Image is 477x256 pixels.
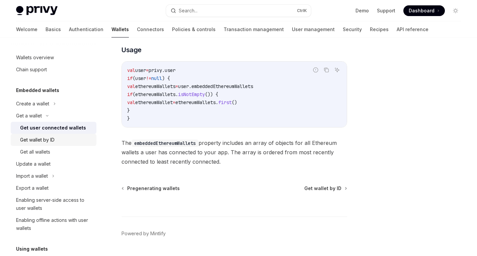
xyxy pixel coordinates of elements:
[20,148,50,156] div: Get all wallets
[166,5,311,17] button: Search...CtrlK
[16,66,47,74] div: Chain support
[11,146,96,158] a: Get all wallets
[370,21,389,37] a: Recipes
[11,64,96,76] a: Chain support
[11,122,96,134] a: Get user connected wallets
[69,21,103,37] a: Authentication
[16,184,49,192] div: Export a wallet
[146,67,149,73] span: =
[20,124,86,132] div: Get user connected wallets
[292,21,335,37] a: User management
[16,172,48,180] div: Import a wallet
[16,86,59,94] h5: Embedded wallets
[409,7,434,14] span: Dashboard
[304,185,341,192] span: Get wallet by ID
[11,194,96,214] a: Enabling server-side access to user wallets
[16,6,58,15] img: light logo
[127,107,130,113] span: }
[178,91,205,97] span: isNotEmpty
[173,99,175,105] span: =
[122,230,166,237] a: Powered by Mintlify
[111,21,129,37] a: Wallets
[46,21,61,37] a: Basics
[122,185,180,192] a: Pregenerating wallets
[11,158,96,170] a: Update a wallet
[172,21,216,37] a: Policies & controls
[127,115,130,121] span: }
[16,245,48,253] h5: Using wallets
[146,75,151,81] span: !=
[322,66,331,74] button: Copy the contents from the code block
[311,66,320,74] button: Report incorrect code
[333,66,341,74] button: Ask AI
[149,67,175,73] span: privy.user
[122,45,142,55] span: Usage
[175,99,218,105] span: ethereumWallets.
[16,196,92,212] div: Enabling server-side access to user wallets
[151,75,162,81] span: null
[132,140,198,147] code: embeddedEthereumWallets
[127,91,133,97] span: if
[127,83,135,89] span: val
[16,112,42,120] div: Get a wallet
[178,83,253,89] span: user.embeddedEthereumWallets
[133,75,146,81] span: (user
[297,8,307,13] span: Ctrl K
[218,99,232,105] span: first
[16,21,37,37] a: Welcome
[16,100,49,108] div: Create a wallet
[179,7,197,15] div: Search...
[127,99,135,105] span: val
[20,136,55,144] div: Get wallet by ID
[135,83,175,89] span: ethereumWallets
[175,83,178,89] span: =
[16,160,51,168] div: Update a wallet
[127,67,135,73] span: val
[11,52,96,64] a: Wallets overview
[137,21,164,37] a: Connectors
[16,54,54,62] div: Wallets overview
[127,75,133,81] span: if
[355,7,369,14] a: Demo
[11,182,96,194] a: Export a wallet
[304,185,346,192] a: Get wallet by ID
[224,21,284,37] a: Transaction management
[133,91,178,97] span: (ethereumWallets.
[127,185,180,192] span: Pregenerating wallets
[122,138,347,166] span: The property includes an array of objects for all Ethereum wallets a user has connected to your a...
[403,5,445,16] a: Dashboard
[162,75,170,81] span: ) {
[135,67,146,73] span: user
[11,214,96,234] a: Enabling offline actions with user wallets
[450,5,461,16] button: Toggle dark mode
[232,99,237,105] span: ()
[11,134,96,146] a: Get wallet by ID
[16,216,92,232] div: Enabling offline actions with user wallets
[397,21,428,37] a: API reference
[343,21,362,37] a: Security
[135,99,173,105] span: ethereumWallet
[377,7,395,14] a: Support
[205,91,218,97] span: ()) {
